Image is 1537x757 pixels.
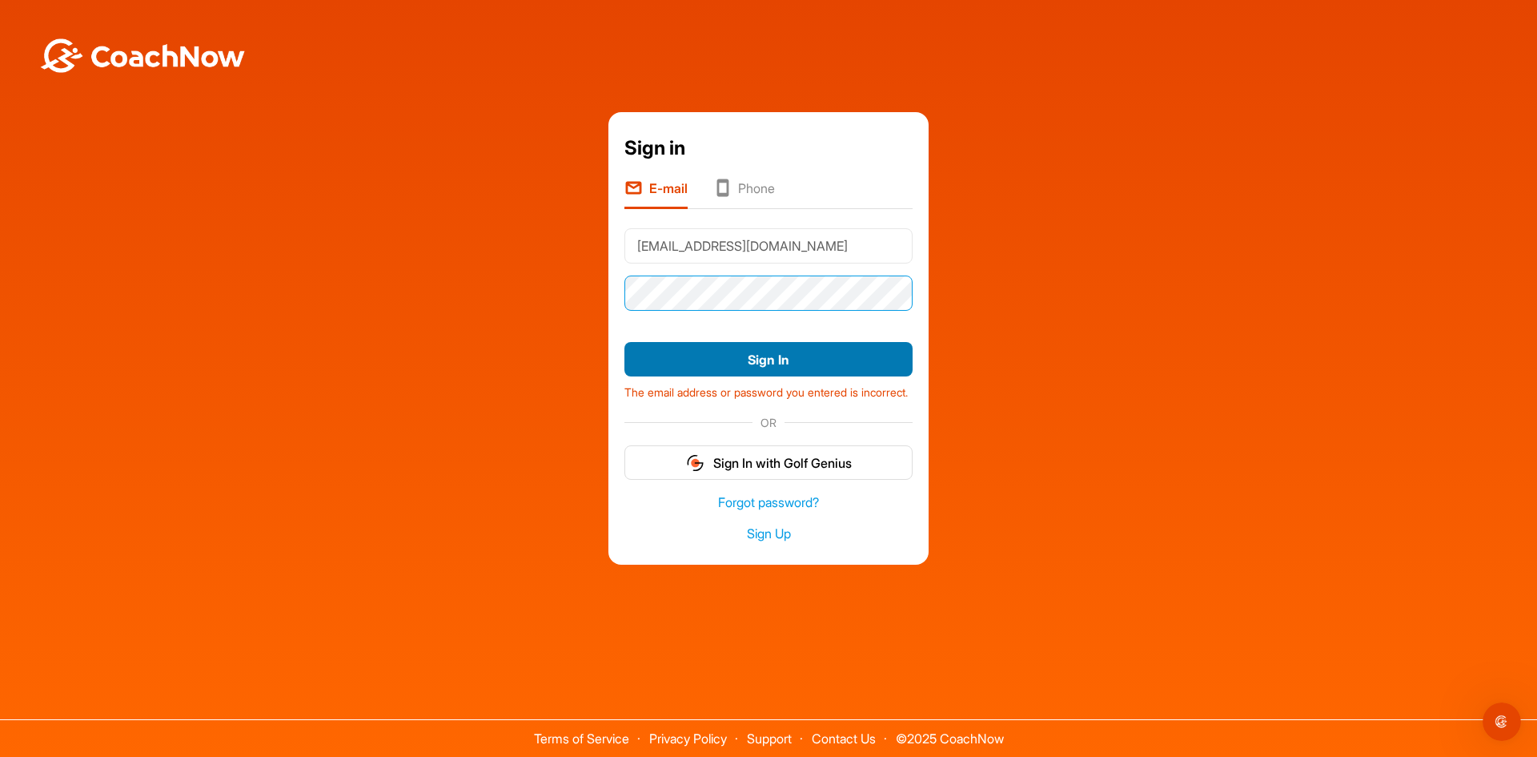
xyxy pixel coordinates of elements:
a: Forgot password? [624,493,913,512]
a: Support [747,731,792,747]
img: gg_logo [685,453,705,473]
span: © 2025 CoachNow [888,720,1012,745]
a: Terms of Service [534,731,629,747]
li: E-mail [624,179,688,209]
li: Phone [713,179,775,209]
span: OR [752,414,785,431]
a: Contact Us [812,731,876,747]
div: The email address or password you entered is incorrect. [624,377,913,401]
iframe: Intercom live chat [1483,703,1521,741]
button: Sign In [624,342,913,376]
img: BwLJSsUCoWCh5upNqxVrqldRgqLPVwmV24tXu5FoVAoFEpwwqQ3VIfuoInZCoVCoTD4vwADAC3ZFMkVEQFDAAAAAElFTkSuQmCC [38,38,247,73]
div: Sign in [624,134,913,163]
a: Privacy Policy [649,731,727,747]
input: E-mail [624,228,913,264]
a: Sign Up [624,525,913,543]
button: Sign In with Golf Genius [624,445,913,480]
